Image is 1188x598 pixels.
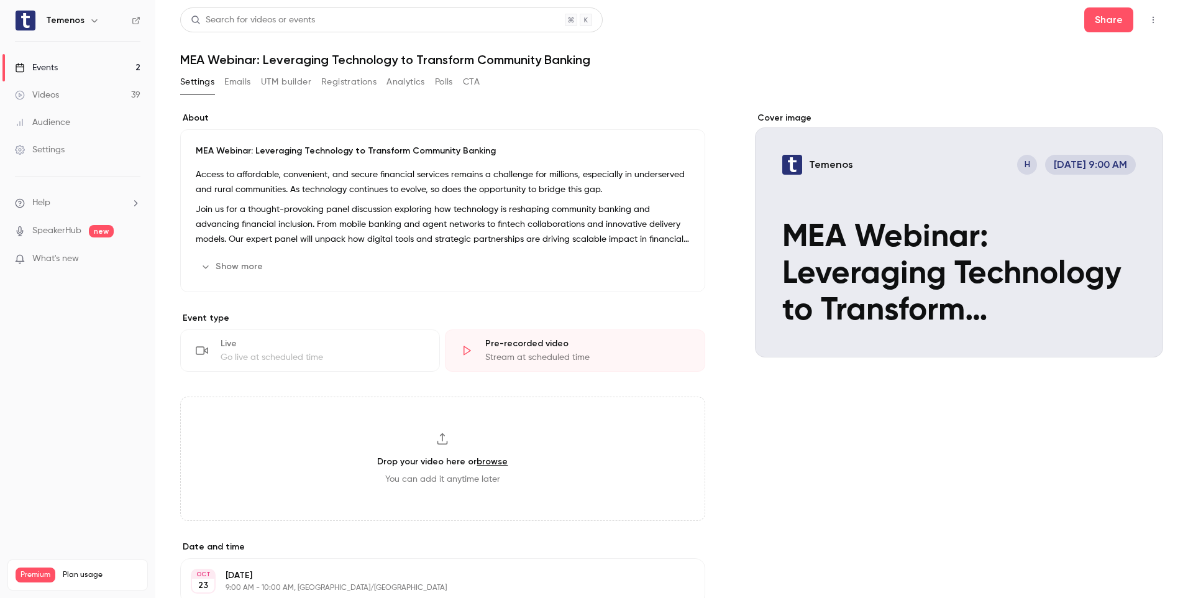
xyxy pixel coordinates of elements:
span: Help [32,196,50,209]
button: Registrations [321,72,377,92]
h1: MEA Webinar: Leveraging Technology to Transform Community Banking [180,52,1163,67]
p: Join us for a thought-provoking panel discussion exploring how technology is reshaping community ... [196,202,690,247]
li: help-dropdown-opener [15,196,140,209]
p: Access to affordable, convenient, and secure financial services remains a challenge for millions,... [196,167,690,197]
span: Plan usage [63,570,140,580]
img: Temenos [16,11,35,30]
iframe: Noticeable Trigger [126,254,140,265]
span: Premium [16,568,55,582]
div: LiveGo live at scheduled time [180,329,440,372]
button: Show more [196,257,270,277]
label: Date and time [180,541,705,553]
a: SpeakerHub [32,224,81,237]
button: UTM builder [261,72,311,92]
div: OCT [192,570,214,579]
p: Event type [180,312,705,324]
div: Stream at scheduled time [485,351,689,364]
p: MEA Webinar: Leveraging Technology to Transform Community Banking [196,145,690,157]
button: CTA [463,72,480,92]
section: Cover image [755,112,1163,357]
label: About [180,112,705,124]
p: 9:00 AM - 10:00 AM, [GEOGRAPHIC_DATA]/[GEOGRAPHIC_DATA] [226,583,639,593]
label: Cover image [755,112,1163,124]
div: Events [15,62,58,74]
span: new [89,225,114,237]
div: Search for videos or events [191,14,315,27]
button: Analytics [386,72,425,92]
div: Live [221,338,424,350]
button: Settings [180,72,214,92]
div: Pre-recorded video [485,338,689,350]
div: Settings [15,144,65,156]
h6: Temenos [46,14,85,27]
p: 23 [198,579,208,592]
button: Polls [435,72,453,92]
button: Share [1084,7,1133,32]
h3: Drop your video here or [377,455,508,468]
div: Audience [15,116,70,129]
a: browse [477,456,508,467]
div: Go live at scheduled time [221,351,424,364]
div: Videos [15,89,59,101]
span: You can add it anytime later [385,473,500,485]
button: Emails [224,72,250,92]
p: [DATE] [226,569,639,582]
div: Pre-recorded videoStream at scheduled time [445,329,705,372]
span: What's new [32,252,79,265]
